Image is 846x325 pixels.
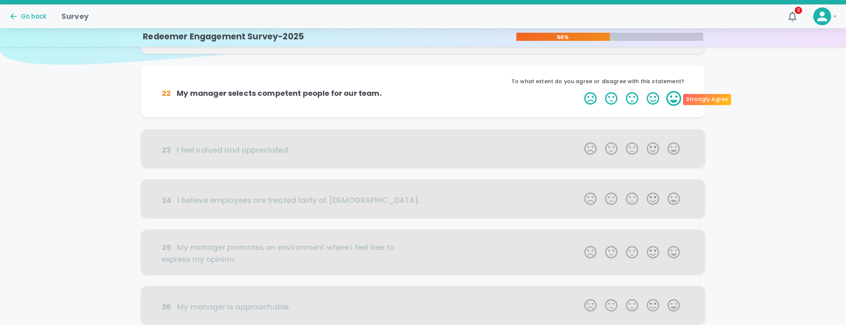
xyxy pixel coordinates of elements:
[162,87,423,99] h6: My manager selects competent people for our team.
[143,32,304,42] h4: Redeemer Engagement Survey-2025
[683,94,731,105] div: Strongly Agree
[783,7,801,25] button: 3
[795,7,802,14] span: 3
[423,78,684,85] p: To what extent do you agree or disagree with this statement?
[9,12,47,21] button: Go back
[516,33,610,41] p: 50%
[162,87,171,99] div: 22
[61,10,89,22] h1: Survey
